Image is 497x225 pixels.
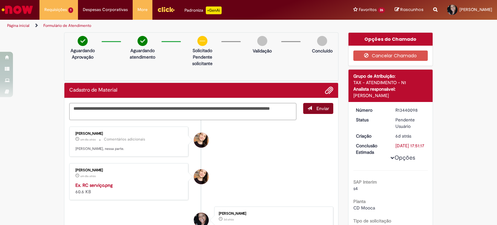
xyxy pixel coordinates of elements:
b: Planta [353,198,366,204]
span: [PERSON_NAME] [459,7,492,12]
img: img-circle-grey.png [257,36,267,46]
div: 60.6 KB [75,182,183,195]
div: [PERSON_NAME] [75,132,183,136]
div: R13440098 [395,107,425,113]
div: Pendente Usuário [395,117,425,129]
span: s4 [353,186,358,191]
div: 22/08/2025 14:20:28 [395,133,425,139]
b: Tipo de solicitação [353,218,391,224]
img: click_logo_yellow_360x200.png [157,5,175,14]
a: Ex. RC serviço.png [75,182,113,188]
p: Aguardando atendimento [127,47,158,60]
time: 26/08/2025 08:23:18 [80,138,96,141]
span: 26 [378,7,385,13]
div: Sabrina De Vasconcelos [194,133,209,148]
div: Grupo de Atribuição: [353,73,428,79]
dt: Criação [351,133,391,139]
div: Analista responsável: [353,86,428,92]
a: Rascunhos [395,7,424,13]
span: um dia atrás [80,174,96,178]
span: 6d atrás [395,133,411,139]
img: check-circle-green.png [78,36,88,46]
time: 22/08/2025 14:20:28 [395,133,411,139]
div: Padroniza [184,6,222,14]
span: um dia atrás [80,138,96,141]
img: check-circle-green.png [138,36,148,46]
div: Opções do Chamado [348,33,433,46]
div: [PERSON_NAME] [219,212,326,216]
span: Despesas Corporativas [83,6,128,13]
dt: Status [351,117,391,123]
a: Página inicial [7,23,29,28]
div: [DATE] 17:51:17 [395,142,425,149]
div: [PERSON_NAME] [353,92,428,99]
p: Validação [253,48,272,54]
small: Comentários adicionais [104,137,145,142]
img: img-circle-grey.png [317,36,327,46]
p: Concluído [312,48,333,54]
a: Formulário de Atendimento [43,23,91,28]
dt: Conclusão Estimada [351,142,391,155]
span: Requisições [44,6,67,13]
h2: Cadastro de Material Histórico de tíquete [69,87,117,93]
p: +GenAi [206,6,222,14]
div: Sabrina De Vasconcelos [194,169,209,184]
div: TAX - ATENDIMENTO - N1 [353,79,428,86]
span: Rascunhos [400,6,424,13]
button: Enviar [303,103,333,114]
span: More [138,6,148,13]
span: Favoritos [359,6,377,13]
div: [PERSON_NAME] [75,168,183,172]
button: Cancelar Chamado [353,51,428,61]
p: Solicitado [187,47,218,54]
textarea: Digite sua mensagem aqui... [69,103,296,120]
ul: Trilhas de página [5,20,326,32]
p: Aguardando Aprovação [67,47,98,60]
p: Pendente solicitante [187,54,218,67]
dt: Número [351,107,391,113]
button: Adicionar anexos [325,86,333,95]
span: 3d atrás [224,218,234,221]
time: 26/08/2025 08:23:02 [80,174,96,178]
p: [PERSON_NAME], nessa parte. [75,146,183,152]
img: circle-minus.png [197,36,207,46]
b: SAP Interim [353,179,377,185]
img: ServiceNow [1,3,34,16]
span: CD Mooca [353,205,375,211]
span: Enviar [316,106,329,111]
time: 25/08/2025 16:07:44 [224,218,234,221]
span: 1 [68,7,73,13]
